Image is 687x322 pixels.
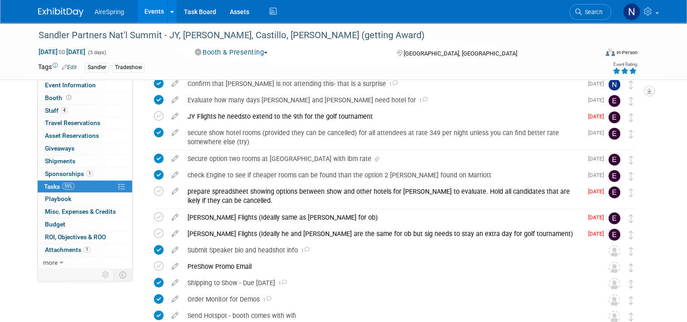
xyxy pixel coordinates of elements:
[386,81,398,87] span: 1
[45,195,71,202] span: Playbook
[38,142,132,155] a: Giveaways
[588,130,608,136] span: [DATE]
[608,186,620,198] img: erica arjona
[38,181,132,193] a: Tasks59%
[183,184,583,209] div: prepare spreadsheet showing options between show and other hotels for [PERSON_NAME] to evaluate. ...
[608,154,620,166] img: erica arjona
[38,117,132,129] a: Travel Reservations
[183,242,590,258] div: Submit Speaker bio and headshot info
[608,111,620,123] img: erica arjona
[582,9,603,15] span: Search
[183,275,590,291] div: Shipping to Show - Due [DATE]
[45,208,116,215] span: Misc. Expenses & Credits
[98,269,114,281] td: Personalize Event Tab Strip
[183,151,583,166] div: Secure option two rooms at [GEOGRAPHIC_DATA] with ibm rate
[167,279,183,287] a: edit
[629,280,633,288] i: Move task
[183,92,583,108] div: Evaluate how many days [PERSON_NAME] and [PERSON_NAME] need hotel for
[608,79,620,91] img: Natalie Pyron
[616,49,638,56] div: In-Person
[606,49,615,56] img: Format-Inperson.png
[629,172,633,181] i: Move task
[549,47,638,61] div: Event Format
[44,183,74,190] span: Tasks
[275,281,287,287] span: 1
[62,183,74,190] span: 59%
[38,155,132,167] a: Shipments
[629,312,633,321] i: Move task
[167,155,183,163] a: edit
[183,109,583,124] div: JY Flights he needsto extend to the 9th for the golf tournament
[35,27,587,44] div: Sandler Partners Nat'l Summit - JY, [PERSON_NAME], Castillo, [PERSON_NAME] (getting Award)
[43,259,58,266] span: more
[38,206,132,218] a: Misc. Expenses & Credits
[629,156,633,164] i: Move task
[38,92,132,104] a: Booth
[629,263,633,272] i: Move task
[183,259,590,274] div: PreShow Promo Email
[58,48,66,55] span: to
[45,119,100,126] span: Travel Reservations
[45,94,73,101] span: Booth
[167,96,183,104] a: edit
[629,97,633,106] i: Move task
[38,231,132,243] a: ROI, Objectives & ROO
[608,212,620,224] img: erica arjona
[86,170,93,177] span: 1
[608,294,620,306] img: Unassigned
[45,246,90,253] span: Attachments
[608,229,620,241] img: erica arjona
[588,172,608,178] span: [DATE]
[167,171,183,179] a: edit
[167,112,183,121] a: edit
[629,80,633,89] i: Move task
[167,312,183,320] a: edit
[588,231,608,237] span: [DATE]
[298,248,310,254] span: 1
[45,170,93,177] span: Sponsorships
[87,50,106,55] span: (3 days)
[38,62,77,73] td: Tags
[85,63,109,72] div: Sandler
[45,132,99,139] span: Asset Reservations
[588,214,608,221] span: [DATE]
[629,247,633,256] i: Move task
[608,245,620,257] img: Unassigned
[64,94,73,101] span: Booth not reserved yet
[588,80,608,87] span: [DATE]
[183,210,583,225] div: [PERSON_NAME] Flights (Ideally same as [PERSON_NAME] for ob)
[404,50,517,57] span: [GEOGRAPHIC_DATA], [GEOGRAPHIC_DATA]
[167,262,183,271] a: edit
[588,97,608,103] span: [DATE]
[45,233,106,241] span: ROI, Objectives & ROO
[629,296,633,305] i: Move task
[623,3,640,20] img: Natalie Pyron
[61,107,68,114] span: 4
[167,129,183,137] a: edit
[183,125,583,150] div: secure show hotel rooms (provided they can be cancelled) for all attendees at rate 349 per night ...
[45,145,74,152] span: Giveaways
[416,98,428,104] span: 1
[84,246,90,253] span: 1
[588,156,608,162] span: [DATE]
[38,218,132,231] a: Budget
[38,244,132,256] a: Attachments1
[45,107,68,114] span: Staff
[608,128,620,140] img: erica arjona
[38,105,132,117] a: Staff4
[38,257,132,269] a: more
[608,95,620,107] img: erica arjona
[167,246,183,254] a: edit
[629,231,633,239] i: Move task
[588,113,608,120] span: [DATE]
[38,168,132,180] a: Sponsorships1
[183,292,590,307] div: Order Monitor for Demos
[608,170,620,182] img: erica arjona
[192,48,272,57] button: Booth & Presenting
[38,130,132,142] a: Asset Reservations
[38,48,86,56] span: [DATE] [DATE]
[613,62,637,67] div: Event Rating
[183,167,583,183] div: check Engine to see if cheaper rooms can be found than the option 2 [PERSON_NAME] found on Marriott
[112,63,145,72] div: Tradeshow
[167,295,183,303] a: edit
